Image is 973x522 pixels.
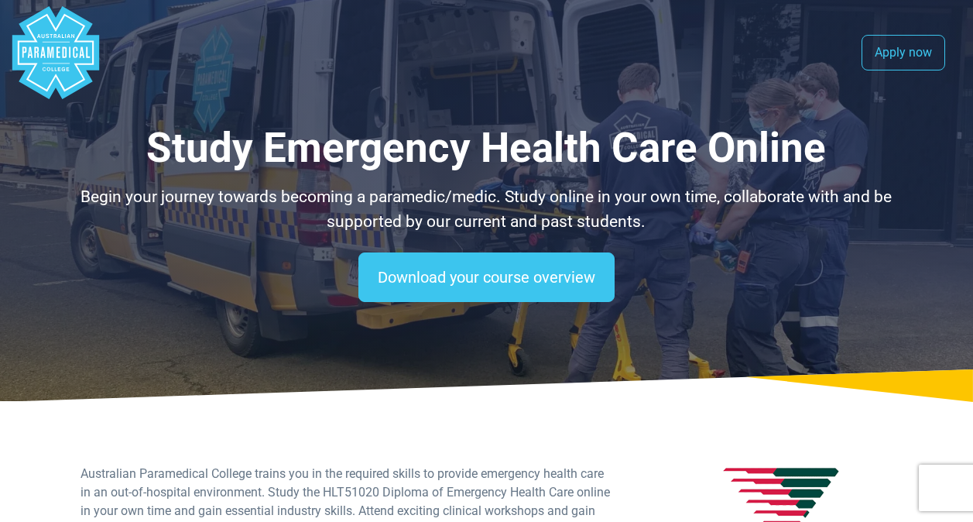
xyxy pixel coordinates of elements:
h1: Study Emergency Health Care Online [81,124,892,173]
a: Apply now [862,35,945,70]
a: Download your course overview [358,252,615,302]
div: Australian Paramedical College [9,6,102,99]
p: Begin your journey towards becoming a paramedic/medic. Study online in your own time, collaborate... [81,185,892,234]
